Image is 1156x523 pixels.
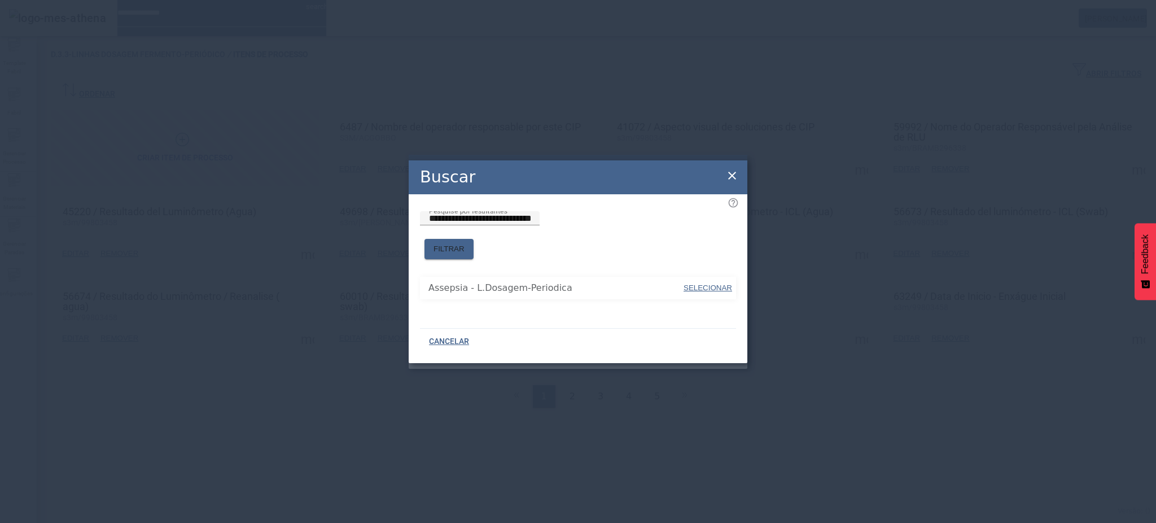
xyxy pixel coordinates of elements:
button: SELECIONAR [682,278,733,298]
h2: Buscar [420,165,475,189]
span: Assepsia - L.Dosagem-Periodica [428,281,682,295]
mat-label: Pesquise por resultantes [429,207,507,215]
span: CANCELAR [429,336,469,347]
span: Feedback [1140,234,1150,274]
button: Feedback - Mostrar pesquisa [1135,223,1156,300]
span: SELECIONAR [684,284,732,292]
button: CANCELAR [420,332,478,352]
span: FILTRAR [433,243,465,255]
button: FILTRAR [424,239,474,259]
